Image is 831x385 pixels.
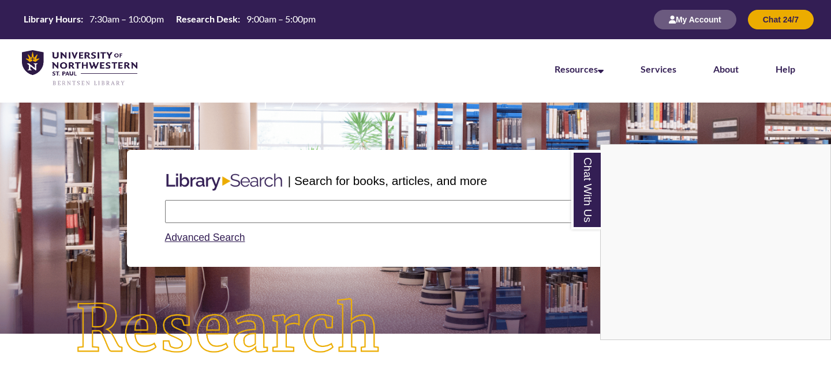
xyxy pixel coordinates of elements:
a: Chat With Us [571,150,601,229]
a: Services [641,63,676,74]
img: UNWSP Library Logo [22,50,137,86]
div: Chat With Us [600,144,831,340]
a: Resources [555,63,604,74]
a: About [713,63,739,74]
a: Help [776,63,795,74]
iframe: Chat Widget [601,145,830,339]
